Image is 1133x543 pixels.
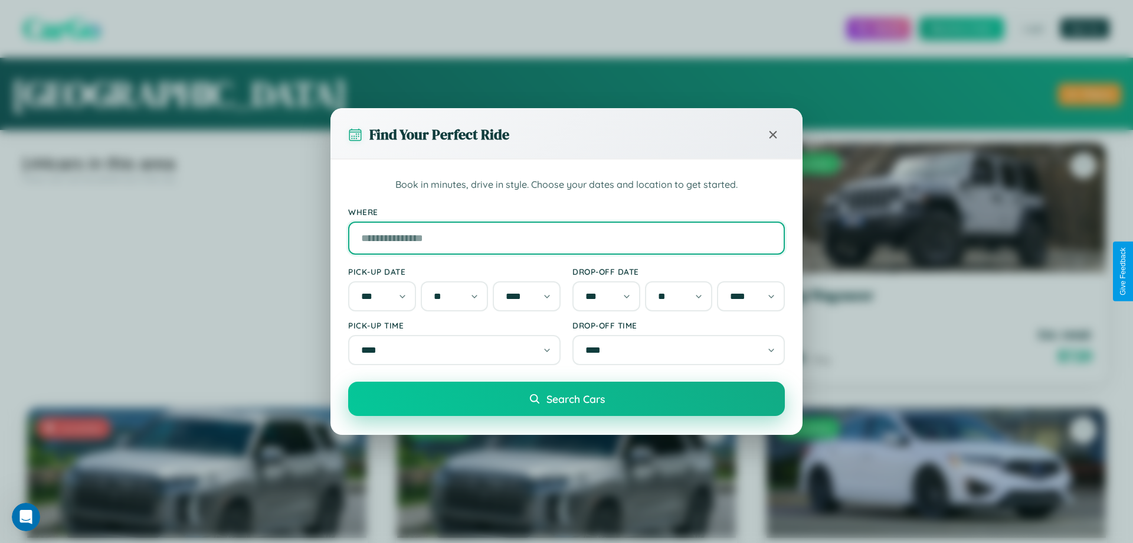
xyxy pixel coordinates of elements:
[572,266,785,277] label: Drop-off Date
[572,320,785,330] label: Drop-off Time
[348,320,561,330] label: Pick-up Time
[546,392,605,405] span: Search Cars
[348,382,785,416] button: Search Cars
[348,177,785,193] p: Book in minutes, drive in style. Choose your dates and location to get started.
[348,266,561,277] label: Pick-up Date
[369,125,509,144] h3: Find Your Perfect Ride
[348,207,785,217] label: Where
